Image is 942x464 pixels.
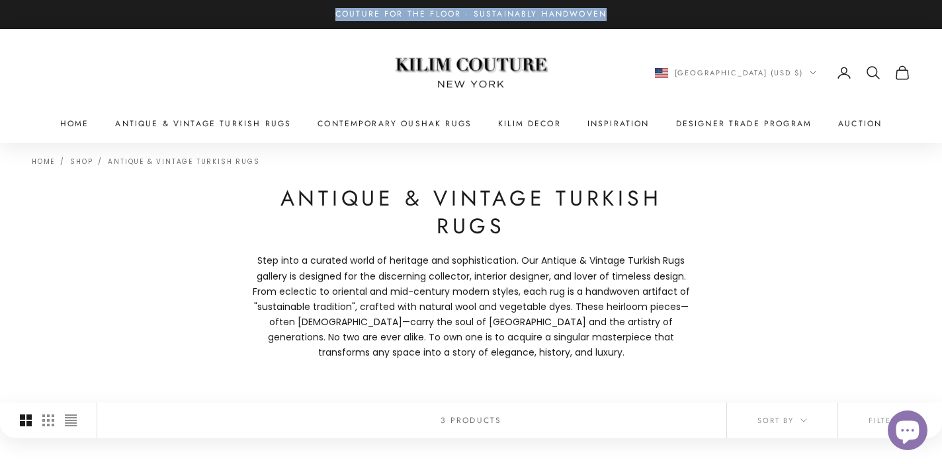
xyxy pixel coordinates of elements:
[70,157,93,167] a: Shop
[318,117,472,130] a: Contemporary Oushak Rugs
[115,117,291,130] a: Antique & Vintage Turkish Rugs
[108,157,259,167] a: Antique & Vintage Turkish Rugs
[335,8,607,21] p: Couture for the Floor · Sustainably Handwoven
[655,67,817,79] button: Change country or currency
[884,410,931,453] inbox-online-store-chat: Shopify online store chat
[388,42,554,104] img: Logo of Kilim Couture New York
[32,157,55,167] a: Home
[676,117,812,130] a: Designer Trade Program
[20,403,32,438] button: Switch to larger product images
[246,185,696,240] h1: Antique & Vintage Turkish Rugs
[60,117,89,130] a: Home
[655,65,911,81] nav: Secondary navigation
[675,67,804,79] span: [GEOGRAPHIC_DATA] (USD $)
[838,403,942,438] button: Filter (2)
[727,403,837,438] button: Sort by
[32,156,259,165] nav: Breadcrumb
[757,414,807,426] span: Sort by
[498,117,561,130] summary: Kilim Decor
[32,117,910,130] nav: Primary navigation
[838,117,882,130] a: Auction
[587,117,650,130] a: Inspiration
[246,253,696,360] p: Step into a curated world of heritage and sophistication. Our Antique & Vintage Turkish Rugs gall...
[42,403,54,438] button: Switch to smaller product images
[655,68,668,78] img: United States
[65,403,77,438] button: Switch to compact product images
[441,414,502,427] p: 3 products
